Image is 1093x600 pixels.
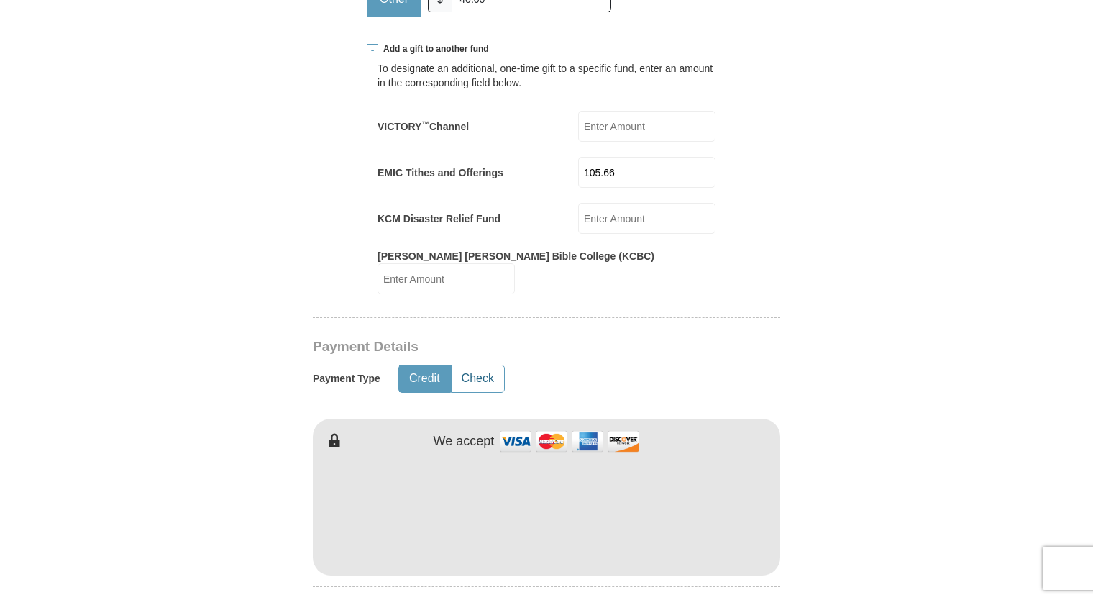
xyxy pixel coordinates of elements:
button: Credit [399,365,450,392]
img: credit cards accepted [498,426,641,457]
label: EMIC Tithes and Offerings [378,165,503,180]
h3: Payment Details [313,339,680,355]
label: [PERSON_NAME] [PERSON_NAME] Bible College (KCBC) [378,249,654,263]
input: Enter Amount [578,203,715,234]
input: Enter Amount [578,157,715,188]
input: Enter Amount [578,111,715,142]
h5: Payment Type [313,373,380,385]
input: Enter Amount [378,263,515,294]
label: VICTORY Channel [378,119,469,134]
button: Check [452,365,504,392]
h4: We accept [434,434,495,450]
label: KCM Disaster Relief Fund [378,212,500,226]
span: Add a gift to another fund [378,43,489,55]
sup: ™ [421,119,429,128]
div: To designate an additional, one-time gift to a specific fund, enter an amount in the correspondin... [378,61,715,90]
